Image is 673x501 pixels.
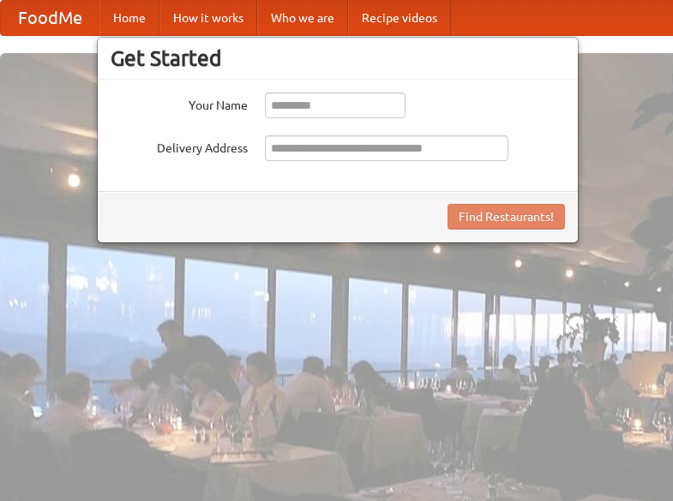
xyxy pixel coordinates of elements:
[111,45,565,71] h3: Get Started
[257,1,348,35] a: Who we are
[348,1,451,35] a: Recipe videos
[159,1,257,35] a: How it works
[111,92,248,114] label: Your Name
[99,1,159,35] a: Home
[111,135,248,157] label: Delivery Address
[1,1,99,35] a: FoodMe
[448,204,565,230] button: Find Restaurants!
